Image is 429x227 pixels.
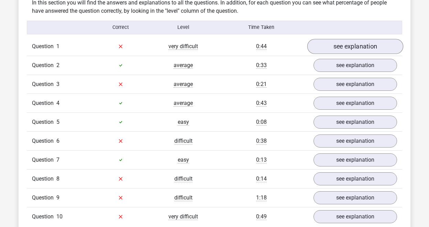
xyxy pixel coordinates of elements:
span: Question [32,99,56,107]
span: 0:43 [256,100,267,107]
div: Time Taken [214,24,308,31]
span: 1:18 [256,194,267,201]
span: 0:21 [256,81,267,88]
span: average [174,100,193,107]
a: see explanation [313,134,397,148]
span: Question [32,61,56,69]
span: Question [32,80,56,88]
span: 0:49 [256,213,267,220]
span: difficult [174,194,192,201]
span: 0:44 [256,43,267,50]
a: see explanation [313,97,397,110]
span: 4 [56,100,59,106]
span: 10 [56,213,63,220]
span: easy [178,119,189,126]
span: very difficult [168,43,198,50]
span: Question [32,194,56,202]
span: 1 [56,43,59,50]
a: see explanation [313,59,397,72]
span: 9 [56,194,59,201]
span: 5 [56,119,59,125]
span: average [174,81,193,88]
a: see explanation [313,191,397,204]
span: average [174,62,193,69]
span: 8 [56,175,59,182]
a: see explanation [307,39,403,54]
span: Question [32,118,56,126]
span: 3 [56,81,59,87]
span: 0:08 [256,119,267,126]
a: see explanation [313,172,397,185]
span: 2 [56,62,59,68]
span: Question [32,137,56,145]
span: difficult [174,138,192,144]
span: Question [32,175,56,183]
span: Question [32,156,56,164]
a: see explanation [313,210,397,223]
span: easy [178,156,189,163]
span: 0:38 [256,138,267,144]
a: see explanation [313,153,397,166]
span: 0:13 [256,156,267,163]
div: Level [152,24,214,31]
span: 0:33 [256,62,267,69]
span: Question [32,213,56,221]
span: difficult [174,175,192,182]
span: 0:14 [256,175,267,182]
div: Correct [90,24,152,31]
a: see explanation [313,78,397,91]
span: Question [32,42,56,51]
span: very difficult [168,213,198,220]
a: see explanation [313,116,397,129]
span: 6 [56,138,59,144]
span: 7 [56,156,59,163]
